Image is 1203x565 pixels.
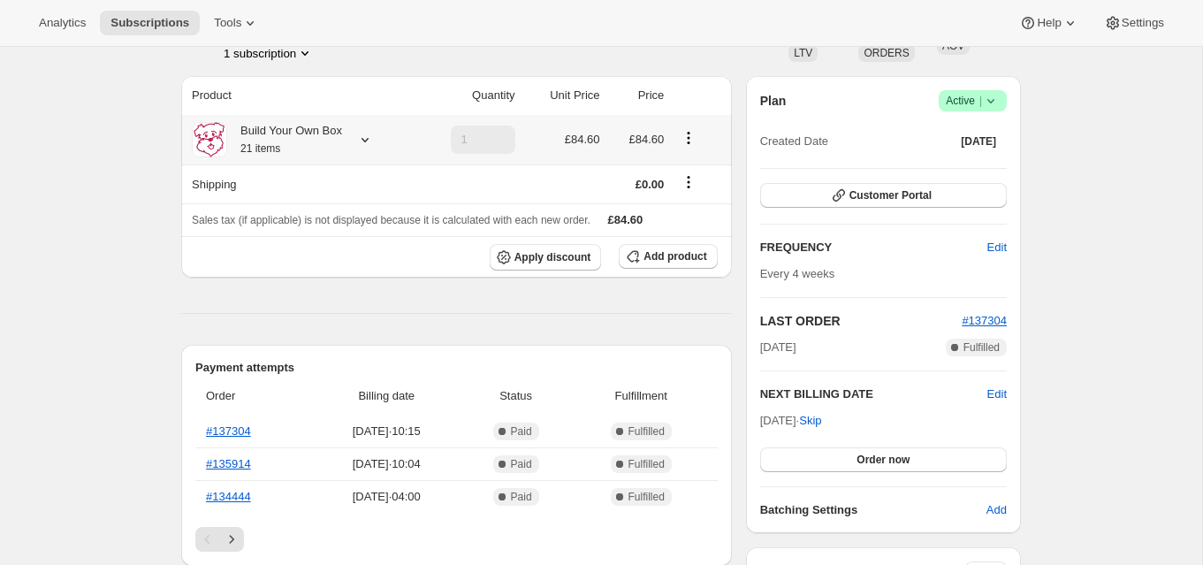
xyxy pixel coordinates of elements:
button: Product actions [674,128,703,148]
span: Fulfilled [628,424,665,439]
th: Price [605,76,670,115]
h2: Plan [760,92,787,110]
button: Next [219,527,244,552]
span: LTV [794,47,812,59]
span: Analytics [39,16,86,30]
button: [DATE] [950,129,1007,154]
span: Add [986,501,1007,519]
a: #137304 [962,314,1007,327]
small: 21 items [240,142,280,155]
span: Billing date [316,387,456,405]
h2: FREQUENCY [760,239,987,256]
button: Product actions [224,44,314,62]
span: £0.00 [636,178,665,191]
span: Every 4 weeks [760,267,835,280]
nav: Pagination [195,527,718,552]
span: Subscriptions [110,16,189,30]
button: Order now [760,447,1007,472]
span: Edit [987,239,1007,256]
img: product img [192,122,227,157]
span: ORDERS [864,47,909,59]
button: Edit [977,233,1017,262]
span: Help [1037,16,1061,30]
span: Add product [643,249,706,263]
div: Build Your Own Box [227,122,342,157]
button: #137304 [962,312,1007,330]
span: Settings [1122,16,1164,30]
span: Tools [214,16,241,30]
span: £84.60 [565,133,600,146]
h2: Payment attempts [195,359,718,377]
a: #137304 [206,424,251,438]
span: [DATE] · 10:04 [316,455,456,473]
span: [DATE] [961,134,996,149]
span: Active [946,92,1000,110]
span: £84.60 [629,133,665,146]
span: Fulfillment [575,387,707,405]
button: Customer Portal [760,183,1007,208]
h6: Batching Settings [760,501,986,519]
th: Order [195,377,311,416]
button: Analytics [28,11,96,35]
th: Product [181,76,415,115]
button: Tools [203,11,270,35]
span: [DATE] · [760,414,822,427]
th: Unit Price [521,76,605,115]
span: Created Date [760,133,828,150]
button: Help [1009,11,1089,35]
button: Settings [1093,11,1175,35]
span: Fulfilled [963,340,1000,355]
button: Add [976,496,1017,524]
th: Shipping [181,164,415,203]
span: Fulfilled [628,457,665,471]
span: £84.60 [608,213,643,226]
button: Edit [987,386,1007,403]
a: #135914 [206,457,251,470]
span: Paid [511,424,532,439]
span: Skip [799,412,821,430]
a: #134444 [206,490,251,503]
button: Add product [619,244,717,269]
span: [DATE] · 10:15 [316,423,456,440]
span: [DATE] · 04:00 [316,488,456,506]
button: Shipping actions [674,172,703,192]
button: Subscriptions [100,11,200,35]
span: Fulfilled [628,490,665,504]
h2: LAST ORDER [760,312,963,330]
span: Paid [511,490,532,504]
span: Sales tax (if applicable) is not displayed because it is calculated with each new order. [192,214,590,226]
span: Apply discount [514,250,591,264]
span: Paid [511,457,532,471]
span: | [979,94,982,108]
span: [DATE] [760,339,796,356]
span: Status [467,387,564,405]
h2: NEXT BILLING DATE [760,386,987,403]
button: Skip [788,407,832,435]
button: Apply discount [490,244,602,271]
span: Order now [857,453,910,467]
th: Quantity [415,76,520,115]
span: Customer Portal [849,188,932,202]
